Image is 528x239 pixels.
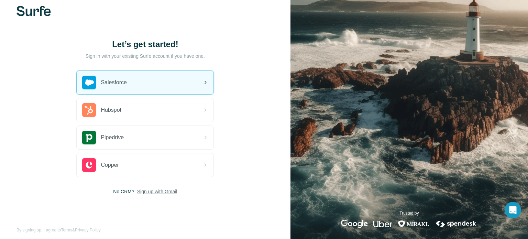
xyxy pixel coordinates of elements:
a: Terms [61,228,72,232]
img: hubspot's logo [82,103,96,117]
img: copper's logo [82,158,96,172]
img: pipedrive's logo [82,131,96,144]
img: salesforce's logo [82,76,96,89]
span: Hubspot [101,106,121,114]
span: No CRM? [113,188,134,195]
p: Trusted by [399,210,419,216]
div: Open Intercom Messenger [505,202,521,218]
img: mirakl's logo [398,220,429,228]
span: Pipedrive [101,133,124,142]
a: Privacy Policy [75,228,101,232]
img: Surfe's logo [16,6,51,16]
button: Sign up with Gmail [137,188,177,195]
span: Salesforce [101,78,127,87]
img: google's logo [341,220,368,228]
img: spendesk's logo [435,220,477,228]
h1: Let’s get started! [76,39,214,50]
img: uber's logo [373,220,392,228]
span: Copper [101,161,119,169]
span: By signing up, I agree to & [16,227,101,233]
p: Sign in with your existing Surfe account if you have one. [86,53,205,59]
